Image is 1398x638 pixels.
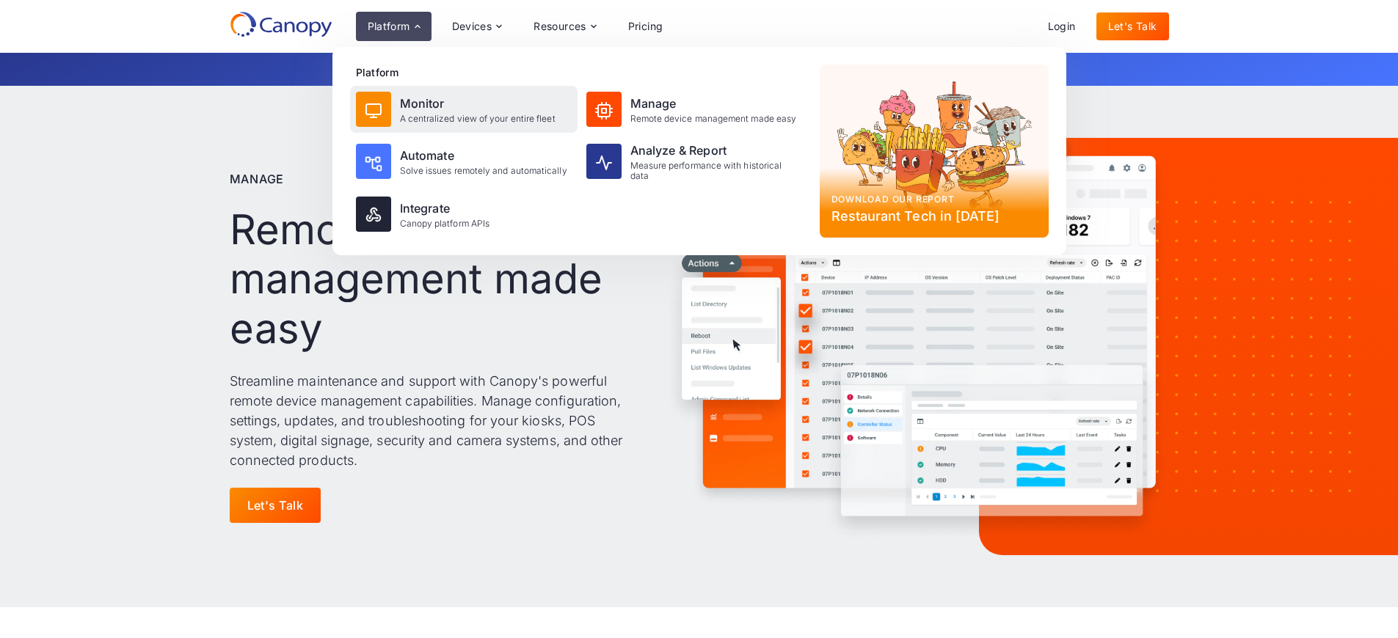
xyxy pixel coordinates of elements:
h1: Remote device management made easy [230,205,634,353]
div: A centralized view of your entire fleet [400,114,556,124]
div: Download our report [831,193,1037,206]
div: Manage [630,95,797,112]
div: Monitor [400,95,556,112]
div: Resources [522,12,607,41]
p: Manage [230,170,285,188]
div: Remote device management made easy [630,114,797,124]
div: Platform [356,65,808,80]
div: Automate [400,147,567,164]
div: Platform [368,21,410,32]
a: Analyze & ReportMeasure performance with historical data [580,136,808,188]
a: Pricing [616,12,675,40]
nav: Platform [332,47,1066,255]
a: Download our reportRestaurant Tech in [DATE] [820,65,1049,238]
a: ManageRemote device management made easy [580,86,808,133]
a: Let's Talk [1096,12,1169,40]
div: Restaurant Tech in [DATE] [831,206,1037,226]
a: Login [1036,12,1088,40]
div: Devices [452,21,492,32]
a: MonitorA centralized view of your entire fleet [350,86,578,133]
div: Resources [534,21,586,32]
div: Platform [356,12,432,41]
div: Integrate [400,199,490,217]
a: IntegrateCanopy platform APIs [350,191,578,238]
a: Let's Talk [230,488,321,523]
a: AutomateSolve issues remotely and automatically [350,136,578,188]
div: Canopy platform APIs [400,219,490,229]
p: Streamline maintenance and support with Canopy's powerful remote device management capabilities. ... [230,371,634,470]
div: Measure performance with historical data [630,161,802,182]
div: Devices [440,12,514,41]
div: Analyze & Report [630,142,802,159]
div: Solve issues remotely and automatically [400,166,567,176]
